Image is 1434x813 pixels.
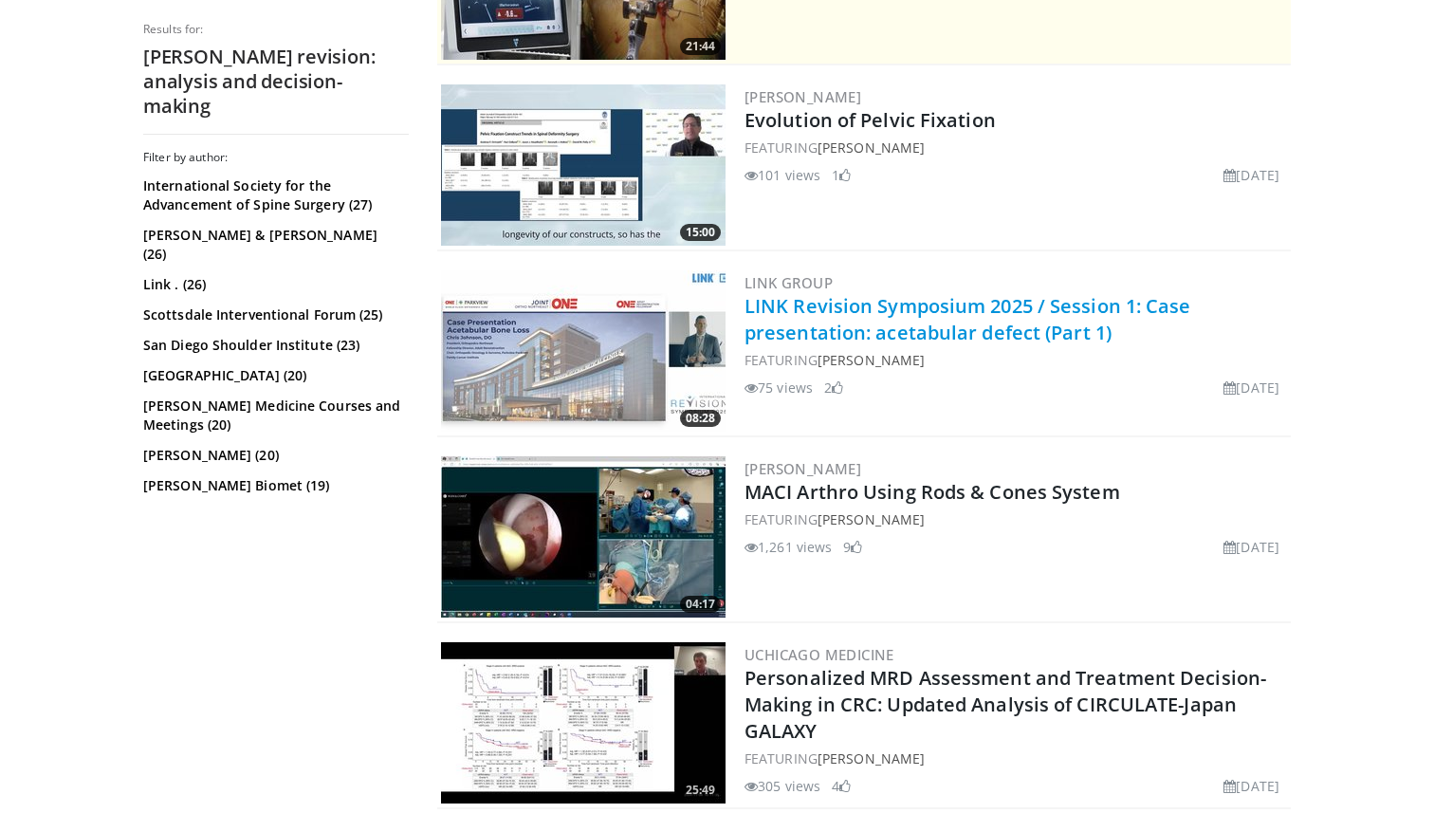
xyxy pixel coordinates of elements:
div: FEATURING [745,748,1287,768]
li: [DATE] [1223,537,1279,557]
a: 04:17 [441,456,726,618]
a: [PERSON_NAME] [818,351,925,369]
a: International Society for the Advancement of Spine Surgery (27) [143,176,404,214]
a: 25:49 [441,642,726,804]
a: MACI Arthro Using Rods & Cones System [745,479,1120,505]
a: Link . (26) [143,275,404,294]
img: dabe6a41-4a8a-45f8-853b-527cb9b25224.300x170_q85_crop-smart_upscale.jpg [441,642,726,804]
li: 1,261 views [745,537,832,557]
p: Results for: [143,22,409,37]
a: Evolution of Pelvic Fixation [745,107,996,133]
div: FEATURING [745,138,1287,157]
a: San Diego Shoulder Institute (23) [143,336,404,355]
a: [PERSON_NAME] [818,510,925,528]
span: 15:00 [680,224,721,241]
a: [GEOGRAPHIC_DATA] (20) [143,366,404,385]
li: [DATE] [1223,776,1279,796]
a: UChicago Medicine [745,645,894,664]
h2: [PERSON_NAME] revision: analysis and decision-making [143,45,409,119]
li: 9 [843,537,862,557]
a: Personalized MRD Assessment and Treatment Decision-Making in CRC: Updated Analysis of CIRCULATE-J... [745,665,1266,744]
div: FEATURING [745,350,1287,370]
li: 4 [832,776,851,796]
li: 2 [824,378,843,397]
a: [PERSON_NAME] [818,749,925,767]
a: [PERSON_NAME] [745,459,861,478]
a: LINK Revision Symposium 2025 / Session 1: Case presentation: acetabular defect (Part 1) [745,293,1191,345]
a: [PERSON_NAME] Biomet (19) [143,476,404,495]
h3: Filter by author: [143,150,409,165]
span: 04:17 [680,596,721,613]
li: [DATE] [1223,165,1279,185]
img: 41ce58a7-b426-439c-9132-1091a1d33940.300x170_q85_crop-smart_upscale.jpg [441,84,726,246]
li: 1 [832,165,851,185]
a: [PERSON_NAME] [818,139,925,157]
a: [PERSON_NAME] Medicine Courses and Meetings (20) [143,397,404,434]
li: 75 views [745,378,813,397]
img: e1cbb828-435c-4e91-8169-8a676bbb0d99.300x170_q85_crop-smart_upscale.jpg [441,270,726,432]
div: FEATURING [745,509,1287,529]
a: 08:28 [441,270,726,432]
li: [DATE] [1223,378,1279,397]
img: ec2fb268-4625-406a-870b-684f6cce09d3.300x170_q85_crop-smart_upscale.jpg [441,456,726,618]
li: 101 views [745,165,820,185]
a: 15:00 [441,84,726,246]
a: [PERSON_NAME] [745,87,861,106]
li: 305 views [745,776,820,796]
span: 25:49 [680,782,721,799]
a: Scottsdale Interventional Forum (25) [143,305,404,324]
a: [PERSON_NAME] (20) [143,446,404,465]
span: 08:28 [680,410,721,427]
a: LINK Group [745,273,833,292]
span: 21:44 [680,38,721,55]
a: [PERSON_NAME] & [PERSON_NAME] (26) [143,226,404,264]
